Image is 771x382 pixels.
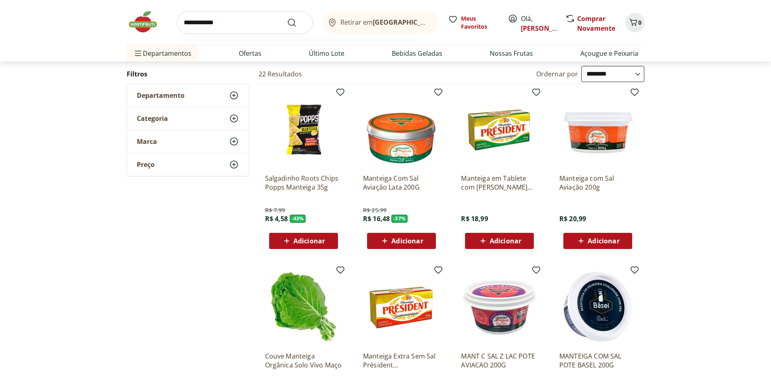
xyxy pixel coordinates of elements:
[559,91,636,167] img: Manteiga com Sal Aviação 200g
[363,206,387,214] span: R$ 25,99
[373,18,509,27] b: [GEOGRAPHIC_DATA]/[GEOGRAPHIC_DATA]
[588,238,619,244] span: Adicionar
[461,15,498,31] span: Meus Favoritos
[536,70,578,78] label: Ordernar por
[127,84,249,107] button: Departamento
[265,174,342,192] a: Salgadinho Roots Chips Popps Manteiga 35g
[265,268,342,345] img: Couve Manteiga Orgânica Solo Vivo Maço
[287,18,306,27] button: Submit Search
[309,49,344,58] a: Último Lote
[465,233,534,249] button: Adicionar
[392,49,442,58] a: Bebidas Geladas
[137,137,157,146] span: Marca
[461,174,538,192] a: Manteiga em Tablete com [PERSON_NAME] Président 200g
[137,91,185,99] span: Departamento
[461,91,538,167] img: Manteiga em Tablete com Sal Président 200g
[127,130,249,153] button: Marca
[363,91,440,167] img: Manteiga Com Sal Aviação Lata 200G
[137,160,155,169] span: Preço
[127,153,249,176] button: Preço
[461,214,488,223] span: R$ 18,99
[490,238,521,244] span: Adicionar
[133,44,143,63] button: Menu
[265,214,288,223] span: R$ 4,58
[290,215,306,223] span: - 43 %
[177,11,313,34] input: search
[133,44,191,63] span: Departamentos
[521,14,557,33] span: Olá,
[137,114,168,122] span: Categoria
[559,268,636,345] img: MANTEIGA COM SAL POTE BASEL 200G
[391,215,408,223] span: - 37 %
[625,13,645,32] button: Carrinho
[461,268,538,345] img: MANT C SAL Z LAC POTE AVIACAO 200G
[127,107,249,130] button: Categoria
[580,49,638,58] a: Açougue e Peixaria
[461,352,538,369] a: MANT C SAL Z LAC POTE AVIACAO 200G
[323,11,438,34] button: Retirar em[GEOGRAPHIC_DATA]/[GEOGRAPHIC_DATA]
[239,49,261,58] a: Ofertas
[521,24,573,33] a: [PERSON_NAME]
[363,214,390,223] span: R$ 16,48
[265,352,342,369] a: Couve Manteiga Orgânica Solo Vivo Maço
[363,174,440,192] a: Manteiga Com Sal Aviação Lata 200G
[559,214,586,223] span: R$ 20,99
[559,352,636,369] a: MANTEIGA COM SAL POTE BASEL 200G
[265,91,342,167] img: Salgadinho Roots Chips Popps Manteiga 35g
[367,233,436,249] button: Adicionar
[127,10,167,34] img: Hortifruti
[363,352,440,369] a: Manteiga Extra Sem Sal Président Gastronomique 200g
[391,238,423,244] span: Adicionar
[559,174,636,192] a: Manteiga com Sal Aviação 200g
[490,49,533,58] a: Nossas Frutas
[265,206,285,214] span: R$ 7,99
[448,15,498,31] a: Meus Favoritos
[638,19,641,26] span: 0
[340,19,430,26] span: Retirar em
[127,66,249,82] h2: Filtros
[293,238,325,244] span: Adicionar
[577,14,615,33] a: Comprar Novamente
[363,268,440,345] img: Manteiga Extra Sem Sal Président Gastronomique 200g
[563,233,632,249] button: Adicionar
[259,70,302,78] h2: 22 Resultados
[269,233,338,249] button: Adicionar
